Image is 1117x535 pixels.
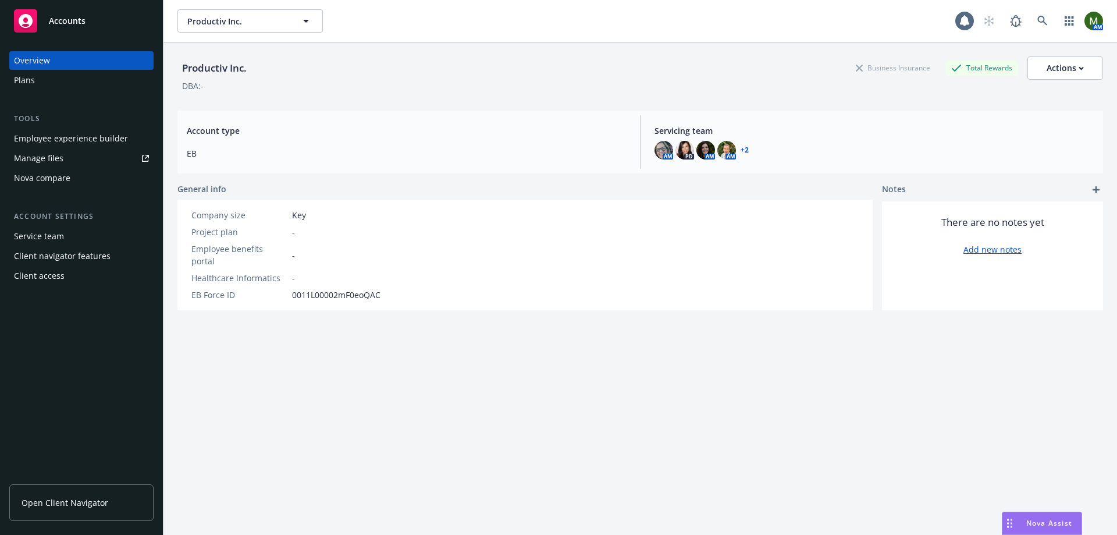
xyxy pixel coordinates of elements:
[14,267,65,285] div: Client access
[191,272,287,284] div: Healthcare Informatics
[191,243,287,267] div: Employee benefits portal
[1047,57,1084,79] div: Actions
[14,149,63,168] div: Manage files
[9,227,154,246] a: Service team
[292,249,295,261] span: -
[882,183,906,197] span: Notes
[1058,9,1081,33] a: Switch app
[9,51,154,70] a: Overview
[187,147,626,160] span: EB
[717,141,736,160] img: photo
[850,61,936,75] div: Business Insurance
[9,129,154,148] a: Employee experience builder
[9,71,154,90] a: Plans
[9,169,154,187] a: Nova compare
[177,9,323,33] button: Productiv Inc.
[654,141,673,160] img: photo
[182,80,204,92] div: DBA: -
[9,113,154,125] div: Tools
[1031,9,1054,33] a: Search
[1026,518,1072,528] span: Nova Assist
[941,215,1044,229] span: There are no notes yet
[963,243,1022,256] a: Add new notes
[9,5,154,37] a: Accounts
[191,226,287,238] div: Project plan
[292,209,306,221] span: Key
[675,141,694,160] img: photo
[177,183,226,195] span: General info
[977,9,1001,33] a: Start snowing
[1002,512,1082,535] button: Nova Assist
[22,497,108,509] span: Open Client Navigator
[187,125,626,137] span: Account type
[14,247,111,265] div: Client navigator features
[191,209,287,221] div: Company size
[14,129,128,148] div: Employee experience builder
[945,61,1018,75] div: Total Rewards
[292,289,380,301] span: 0011L00002mF0eoQAC
[14,71,35,90] div: Plans
[1004,9,1027,33] a: Report a Bug
[1002,512,1017,534] div: Drag to move
[49,16,86,26] span: Accounts
[1084,12,1103,30] img: photo
[9,247,154,265] a: Client navigator features
[9,149,154,168] a: Manage files
[14,227,64,246] div: Service team
[696,141,715,160] img: photo
[292,226,295,238] span: -
[14,51,50,70] div: Overview
[1089,183,1103,197] a: add
[14,169,70,187] div: Nova compare
[191,289,287,301] div: EB Force ID
[741,147,749,154] a: +2
[1027,56,1103,80] button: Actions
[177,61,251,76] div: Productiv Inc.
[187,15,288,27] span: Productiv Inc.
[292,272,295,284] span: -
[9,267,154,285] a: Client access
[654,125,1094,137] span: Servicing team
[9,211,154,222] div: Account settings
